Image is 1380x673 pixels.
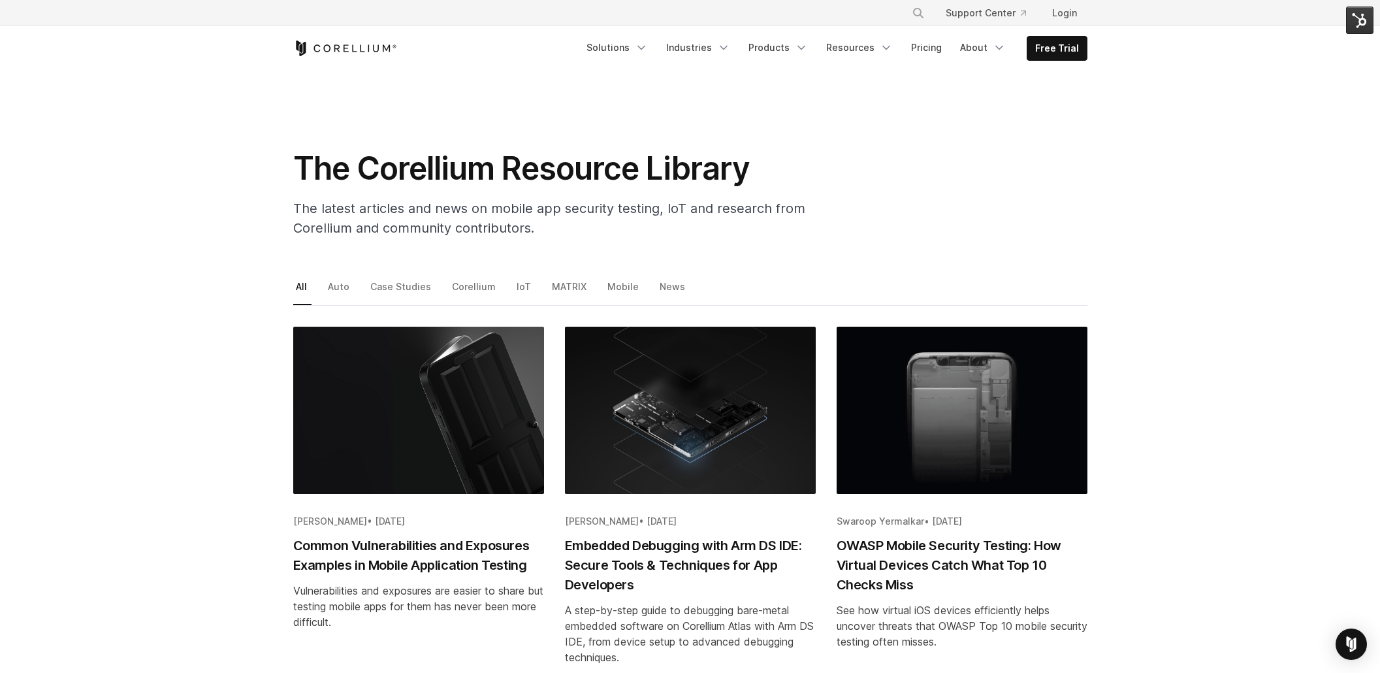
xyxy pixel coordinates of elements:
[293,515,544,528] div: •
[375,516,405,527] span: [DATE]
[368,278,436,305] a: Case Studies
[293,583,544,630] div: Vulnerabilities and exposures are easier to share but testing mobile apps for them has never been...
[514,278,536,305] a: IoT
[647,516,677,527] span: [DATE]
[657,278,690,305] a: News
[565,516,639,527] span: [PERSON_NAME]
[1042,1,1087,25] a: Login
[293,327,544,494] img: Common Vulnerabilities and Exposures Examples in Mobile Application Testing
[837,536,1087,595] h2: OWASP Mobile Security Testing: How Virtual Devices Catch What Top 10 Checks Miss
[837,327,1087,494] img: OWASP Mobile Security Testing: How Virtual Devices Catch What Top 10 Checks Miss
[293,201,805,236] span: The latest articles and news on mobile app security testing, IoT and research from Corellium and ...
[903,36,950,59] a: Pricing
[293,41,397,56] a: Corellium Home
[907,1,930,25] button: Search
[325,278,354,305] a: Auto
[565,536,816,595] h2: Embedded Debugging with Arm DS IDE: Secure Tools & Techniques for App Developers
[952,36,1014,59] a: About
[837,516,924,527] span: Swaroop Yermalkar
[818,36,901,59] a: Resources
[449,278,500,305] a: Corellium
[658,36,738,59] a: Industries
[605,278,643,305] a: Mobile
[1027,37,1087,60] a: Free Trial
[293,536,544,575] h2: Common Vulnerabilities and Exposures Examples in Mobile Application Testing
[293,278,312,305] a: All
[837,515,1087,528] div: •
[837,602,1087,649] div: See how virtual iOS devices efficiently helps uncover threats that OWASP Top 10 mobile security t...
[932,516,962,527] span: [DATE]
[565,515,816,528] div: •
[565,327,816,494] img: Embedded Debugging with Arm DS IDE: Secure Tools & Techniques for App Developers
[935,1,1036,25] a: Support Center
[741,36,816,59] a: Products
[579,36,1087,61] div: Navigation Menu
[293,516,367,527] span: [PERSON_NAME]
[565,602,816,665] div: A step-by-step guide to debugging bare-metal embedded software on Corellium Atlas with Arm DS IDE...
[1336,629,1367,660] div: Open Intercom Messenger
[549,278,591,305] a: MATRIX
[579,36,656,59] a: Solutions
[896,1,1087,25] div: Navigation Menu
[1346,7,1373,34] img: HubSpot Tools Menu Toggle
[293,149,816,188] h1: The Corellium Resource Library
